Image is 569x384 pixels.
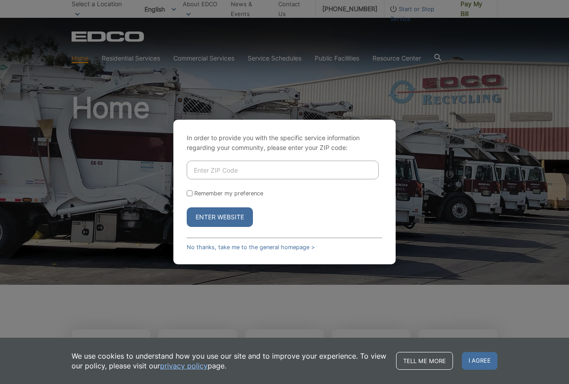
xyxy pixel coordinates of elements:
[72,351,387,371] p: We use cookies to understand how you use our site and to improve your experience. To view our pol...
[187,244,315,251] a: No thanks, take me to the general homepage >
[462,352,497,370] span: I agree
[194,190,263,197] label: Remember my preference
[160,361,208,371] a: privacy policy
[396,352,453,370] a: Tell me more
[187,161,379,179] input: Enter ZIP Code
[187,207,253,227] button: Enter Website
[187,133,382,153] p: In order to provide you with the specific service information regarding your community, please en...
